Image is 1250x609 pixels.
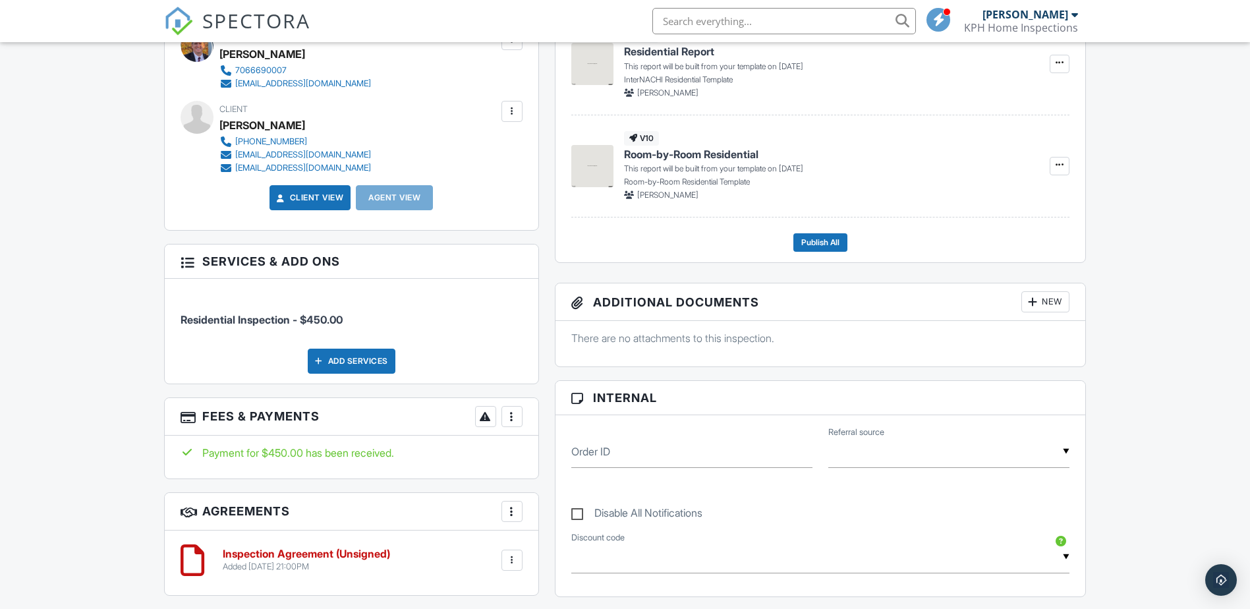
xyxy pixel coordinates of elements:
li: Service: Residential Inspection [181,289,523,337]
label: Discount code [571,532,625,544]
div: Open Intercom Messenger [1205,564,1237,596]
div: Add Services [308,349,395,374]
a: [PHONE_NUMBER] [219,135,371,148]
div: [PERSON_NAME] [219,115,305,135]
a: [EMAIL_ADDRESS][DOMAIN_NAME] [219,161,371,175]
div: [PHONE_NUMBER] [235,136,307,147]
a: Inspection Agreement (Unsigned) Added [DATE] 21:00PM [223,548,390,571]
label: Order ID [571,444,610,459]
label: Disable All Notifications [571,507,702,523]
div: [EMAIL_ADDRESS][DOMAIN_NAME] [235,150,371,160]
a: Client View [274,191,344,204]
h3: Fees & Payments [165,398,538,436]
h6: Inspection Agreement (Unsigned) [223,548,390,560]
a: SPECTORA [164,18,310,45]
a: 7066690007 [219,64,371,77]
input: Search everything... [652,8,916,34]
p: There are no attachments to this inspection. [571,331,1070,345]
img: The Best Home Inspection Software - Spectora [164,7,193,36]
div: Payment for $450.00 has been received. [181,446,523,460]
div: [EMAIL_ADDRESS][DOMAIN_NAME] [235,78,371,89]
div: KPH Home Inspections [964,21,1078,34]
span: SPECTORA [202,7,310,34]
div: [PERSON_NAME] [219,44,305,64]
div: [EMAIL_ADDRESS][DOMAIN_NAME] [235,163,371,173]
div: 7066690007 [235,65,287,76]
span: Client [219,104,248,114]
h3: Services & Add ons [165,245,538,279]
div: New [1021,291,1069,312]
div: [PERSON_NAME] [982,8,1068,21]
span: Residential Inspection - $450.00 [181,313,343,326]
h3: Additional Documents [555,283,1086,321]
div: Added [DATE] 21:00PM [223,562,390,572]
h3: Agreements [165,493,538,531]
a: [EMAIL_ADDRESS][DOMAIN_NAME] [219,77,371,90]
label: Referral source [828,426,884,438]
h3: Internal [555,381,1086,415]
a: [EMAIL_ADDRESS][DOMAIN_NAME] [219,148,371,161]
